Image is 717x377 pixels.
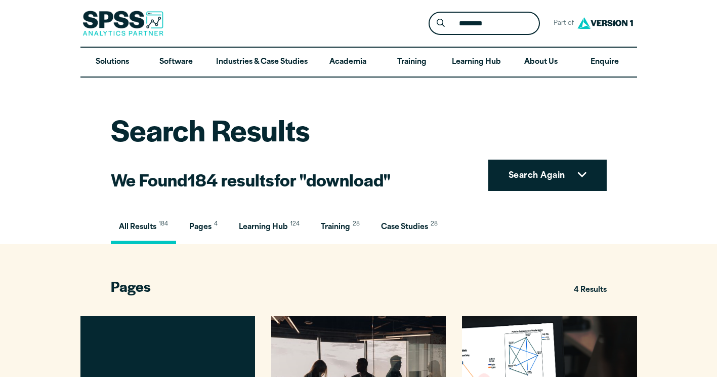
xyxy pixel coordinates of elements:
[321,223,350,231] span: Training
[111,110,391,149] h1: Search Results
[379,48,443,77] a: Training
[82,11,163,36] img: SPSS Analytics Partner
[575,14,636,32] img: Version1 Logo
[437,19,445,27] svg: Search magnifying glass icon
[444,48,509,77] a: Learning Hub
[189,223,212,231] span: Pages
[80,48,637,77] nav: Desktop version of site main menu
[488,160,607,191] button: Search Again
[548,16,575,31] span: Part of
[119,223,156,231] span: All Results
[187,167,274,192] strong: 184 results
[111,168,391,191] h2: We Found for "download"
[316,48,379,77] a: Academia
[208,48,316,77] a: Industries & Case Studies
[573,48,637,77] a: Enquire
[509,48,573,77] a: About Us
[239,223,288,231] span: Learning Hub
[574,281,607,300] span: 4 Results
[80,48,144,77] a: Solutions
[111,277,151,296] span: Pages
[144,48,208,77] a: Software
[429,12,540,35] form: Site Header Search Form
[381,223,428,231] span: Case Studies
[431,14,450,33] button: Search magnifying glass icon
